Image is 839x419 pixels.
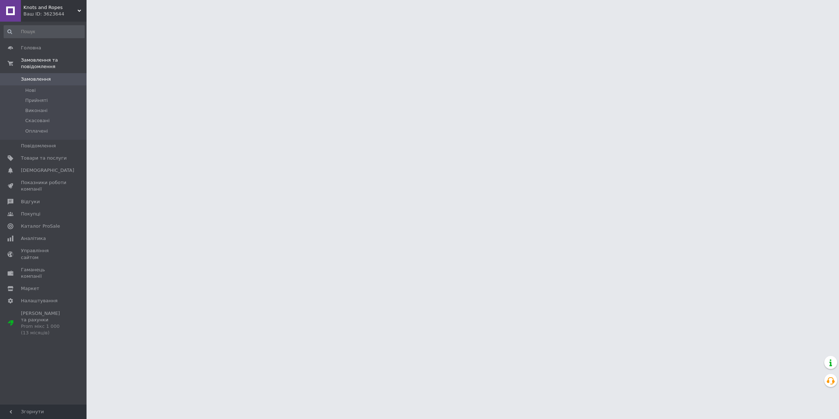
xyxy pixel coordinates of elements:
[21,199,40,205] span: Відгуки
[21,298,58,304] span: Налаштування
[21,310,67,336] span: [PERSON_NAME] та рахунки
[21,155,67,161] span: Товари та послуги
[4,25,85,38] input: Пошук
[23,11,87,17] div: Ваш ID: 3623644
[21,223,60,229] span: Каталог ProSale
[21,179,67,192] span: Показники роботи компанії
[21,248,67,260] span: Управління сайтом
[25,128,48,134] span: Оплачені
[25,117,50,124] span: Скасовані
[25,97,48,104] span: Прийняті
[21,323,67,336] div: Prom мікс 1 000 (13 місяців)
[21,211,40,217] span: Покупці
[21,45,41,51] span: Головна
[21,57,87,70] span: Замовлення та повідомлення
[21,167,74,174] span: [DEMOGRAPHIC_DATA]
[21,143,56,149] span: Повідомлення
[23,4,78,11] span: Knots and Ropes
[25,87,36,94] span: Нові
[25,107,48,114] span: Виконані
[21,76,51,83] span: Замовлення
[21,285,39,292] span: Маркет
[21,267,67,280] span: Гаманець компанії
[21,235,46,242] span: Аналітика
